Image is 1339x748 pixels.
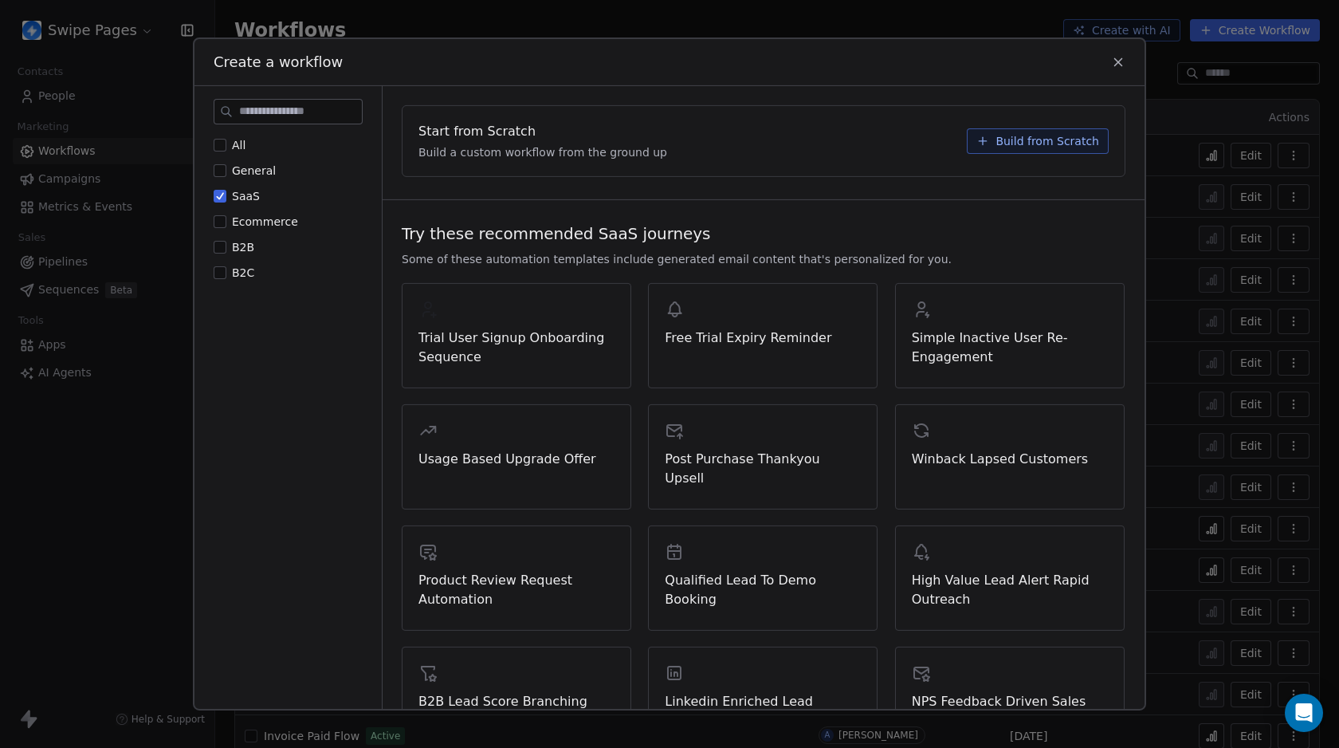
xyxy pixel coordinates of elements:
span: SaaS [232,190,260,203]
span: B2C [232,266,254,279]
button: All [214,137,226,153]
span: NPS Feedback Driven Sales Motion [912,692,1108,730]
span: Usage Based Upgrade Offer [418,450,615,469]
span: Simple Inactive User Re-Engagement [912,329,1108,367]
button: SaaS [214,188,226,204]
span: Linkedin Enriched Lead Nurture [665,692,861,730]
span: Build a custom workflow from the ground up [418,144,667,160]
div: Open Intercom Messenger [1285,694,1323,732]
span: Qualified Lead To Demo Booking [665,571,861,609]
span: Some of these automation templates include generated email content that's personalized for you. [402,251,952,267]
button: Ecommerce [214,214,226,230]
span: General [232,164,276,177]
span: Try these recommended SaaS journeys [402,222,710,245]
span: High Value Lead Alert Rapid Outreach [912,571,1108,609]
button: General [214,163,226,179]
button: B2C [214,265,226,281]
span: Winback Lapsed Customers [912,450,1108,469]
span: Post Purchase Thankyou Upsell [665,450,861,488]
button: B2B [214,239,226,255]
span: Build from Scratch [995,133,1099,149]
span: Ecommerce [232,215,298,228]
span: All [232,139,245,152]
button: Build from Scratch [967,128,1109,154]
span: B2B [232,241,254,254]
span: Create a workflow [214,52,343,73]
span: B2B Lead Score Branching Drip [418,692,615,730]
span: Trial User Signup Onboarding Sequence [418,329,615,367]
span: Free Trial Expiry Reminder [665,329,861,348]
span: Start from Scratch [418,122,536,141]
span: Product Review Request Automation [418,571,615,609]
